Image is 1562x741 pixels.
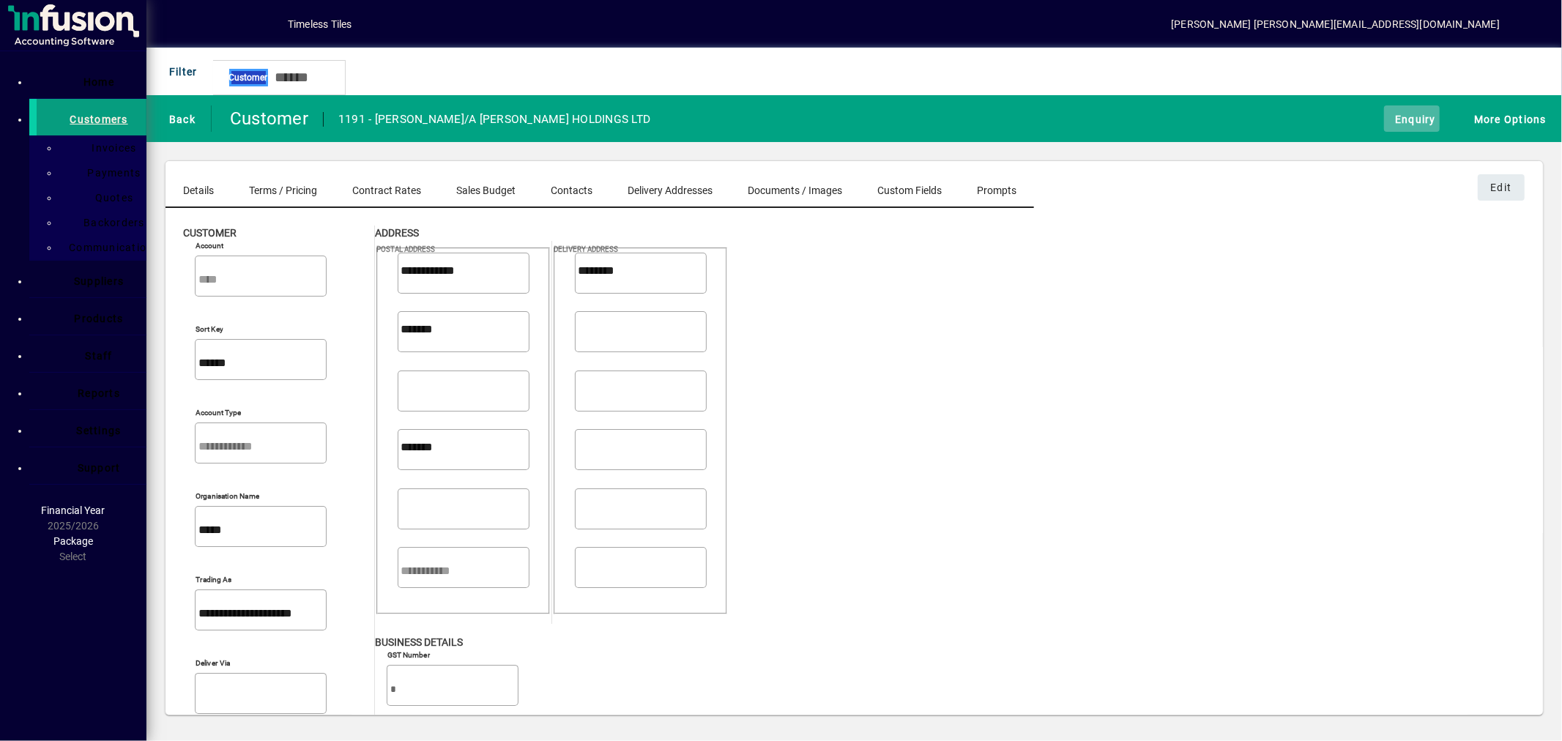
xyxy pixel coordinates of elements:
span: Filter [162,59,198,83]
span: Customer [229,69,268,86]
span: Customers [70,113,127,125]
span: Staff [85,350,112,362]
span: Customer [183,227,237,239]
span: Home [83,76,114,88]
span: Payments [79,167,141,179]
mat-label: Sort key [196,324,223,333]
a: Settings [37,410,146,447]
button: Back [158,105,199,132]
a: Backorders [66,210,146,235]
div: Timeless Tiles [288,12,352,36]
span: Delivery Addresses [628,185,713,196]
span: Settings [77,425,122,436]
a: Reports [37,373,146,409]
app-page-header-button: Back [146,105,212,132]
button: Profile [241,11,288,37]
span: Sales Budget [456,185,516,196]
span: Communications [60,242,160,253]
a: Payments [66,160,146,185]
a: Invoices [66,135,146,160]
a: Staff [37,335,146,372]
span: Package [53,535,93,547]
mat-label: Trading as [196,575,232,584]
a: Customers [29,99,146,135]
span: Backorders [75,217,145,228]
a: Knowledge Base [1514,3,1544,51]
span: Enquiry [1388,107,1436,131]
span: Custom Fields [877,185,942,196]
a: Suppliers [37,261,146,297]
div: [PERSON_NAME] [PERSON_NAME][EMAIL_ADDRESS][DOMAIN_NAME] [1171,12,1500,36]
span: Invoices [83,142,137,154]
span: Prompts [977,185,1016,196]
button: More Options [1463,105,1550,132]
mat-label: GST Number [387,650,431,659]
a: View on map [357,243,380,267]
span: Back [162,107,196,131]
span: Quotes [86,192,134,204]
a: Quotes [66,185,146,210]
a: Home [37,62,146,98]
a: Communications [66,235,146,260]
span: Details [183,185,214,196]
button: Add [194,11,241,37]
button: Enquiry [1384,105,1440,132]
mat-label: Account [196,241,223,250]
span: Financial Year [42,504,105,516]
button: Filter [158,59,201,85]
span: Terms / Pricing [249,185,317,196]
span: Support [78,462,121,474]
span: Contract Rates [352,185,421,196]
a: Products [37,298,146,335]
mat-label: Account Type [196,408,241,417]
div: Customer [223,107,308,130]
div: 1191 - [PERSON_NAME]/A [PERSON_NAME] HOLDINGS LTD [338,108,650,131]
span: Documents / Images [748,185,842,196]
mat-label: Organisation name [196,491,259,500]
span: Contacts [551,185,592,196]
button: Edit [1478,174,1525,201]
span: Reports [78,387,120,399]
a: Support [37,447,146,484]
span: Address [375,227,419,239]
span: More Options [1467,107,1547,131]
span: Edit [1491,176,1512,199]
mat-label: Deliver via [196,658,230,667]
span: Products [75,313,124,324]
span: Suppliers [74,275,124,287]
a: View on map [534,243,557,267]
span: Business details [375,636,463,648]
